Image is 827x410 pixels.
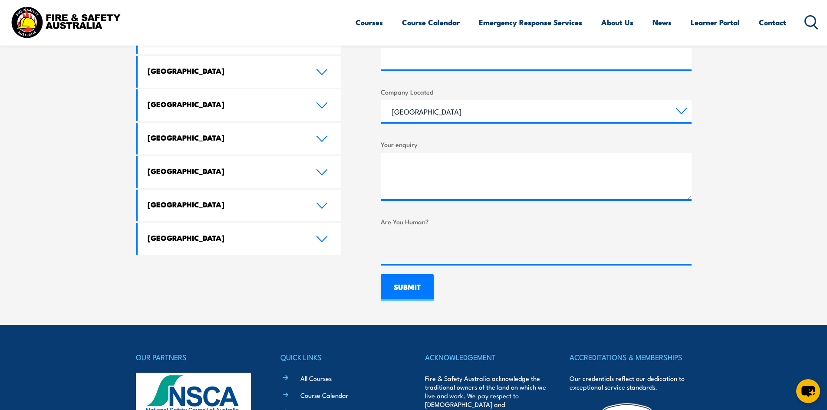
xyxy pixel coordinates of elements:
h4: [GEOGRAPHIC_DATA] [148,66,303,75]
a: [GEOGRAPHIC_DATA] [138,156,342,188]
a: [GEOGRAPHIC_DATA] [138,123,342,154]
a: About Us [601,11,633,34]
a: [GEOGRAPHIC_DATA] [138,56,342,88]
h4: [GEOGRAPHIC_DATA] [148,99,303,109]
a: All Courses [300,374,332,383]
a: News [652,11,672,34]
h4: ACKNOWLEDGEMENT [425,351,547,363]
a: Course Calendar [300,390,349,400]
h4: [GEOGRAPHIC_DATA] [148,166,303,176]
label: Your enquiry [381,139,692,149]
h4: [GEOGRAPHIC_DATA] [148,233,303,243]
h4: OUR PARTNERS [136,351,257,363]
a: Courses [356,11,383,34]
a: Contact [759,11,786,34]
h4: [GEOGRAPHIC_DATA] [148,200,303,209]
a: Learner Portal [691,11,740,34]
h4: QUICK LINKS [280,351,402,363]
button: chat-button [796,379,820,403]
label: Company Located [381,87,692,97]
a: Emergency Response Services [479,11,582,34]
input: SUBMIT [381,274,434,301]
h4: ACCREDITATIONS & MEMBERSHIPS [570,351,691,363]
a: [GEOGRAPHIC_DATA] [138,223,342,255]
iframe: reCAPTCHA [381,230,513,264]
a: [GEOGRAPHIC_DATA] [138,190,342,221]
h4: [GEOGRAPHIC_DATA] [148,133,303,142]
label: Are You Human? [381,216,692,226]
a: [GEOGRAPHIC_DATA] [138,89,342,121]
a: Course Calendar [402,11,460,34]
p: Our credentials reflect our dedication to exceptional service standards. [570,374,691,391]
